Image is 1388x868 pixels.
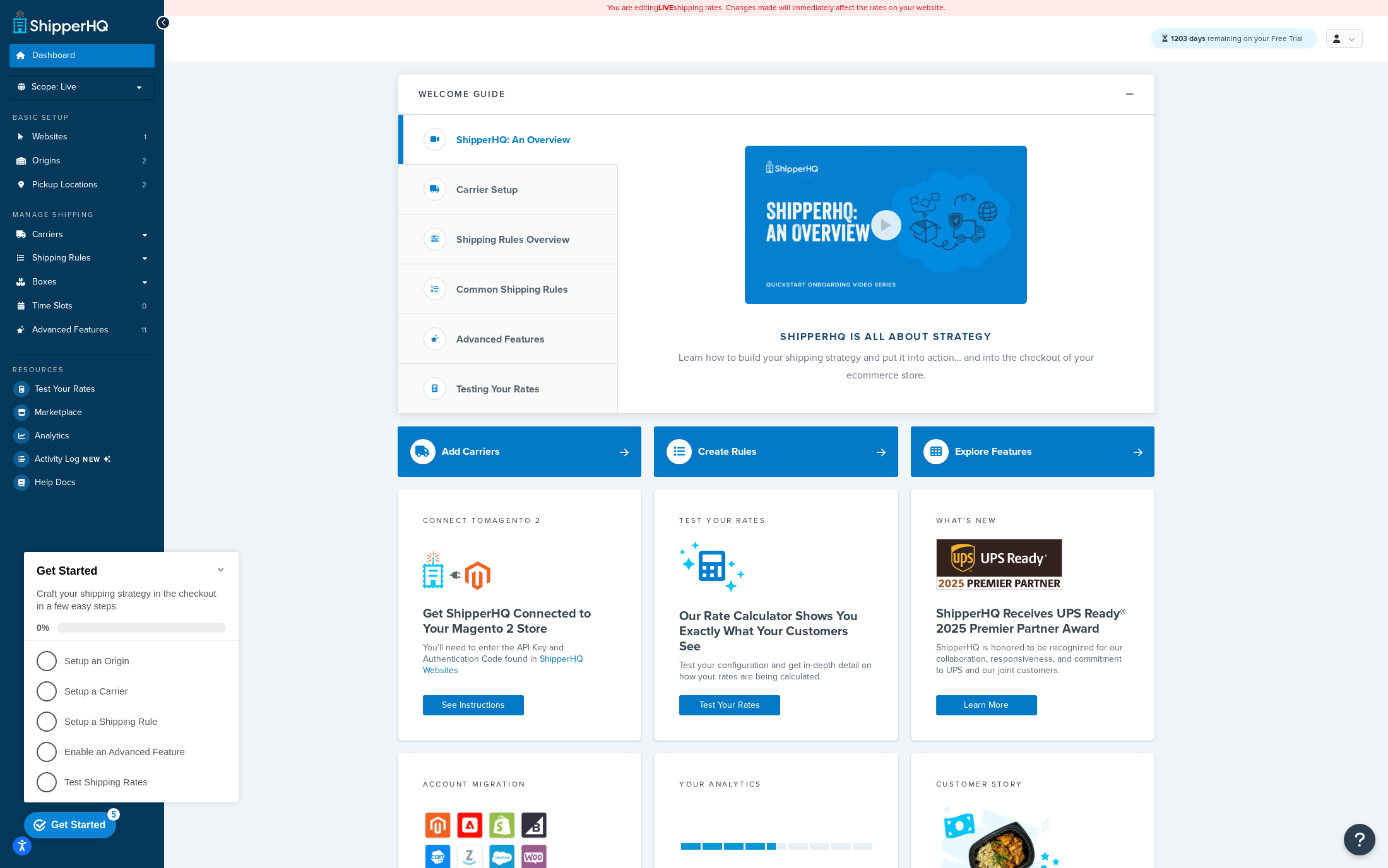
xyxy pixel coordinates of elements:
[679,695,780,715] a: Test Your Rates
[679,608,873,654] h5: Our Rate Calculator Shows You Exactly What Your Customers See
[5,170,220,201] li: Setup a Shipping Rule
[35,478,76,488] span: Help Docs
[442,443,500,460] div: Add Carriers
[9,378,155,401] a: Test Your Rates
[423,778,617,793] div: Account Migration
[142,301,146,312] span: 0
[9,425,155,447] a: Analytics
[936,606,1130,636] h5: ShipperHQ Receives UPS Ready® 2025 Premier Partner Award
[423,642,617,676] p: You'll need to enter the API Key and Authentication Code found in
[9,295,155,318] li: Time Slots
[745,146,1026,304] img: ShipperHQ is all about strategy
[9,150,155,173] a: Origins2
[9,471,155,494] a: Help Docs
[423,515,617,529] div: Connect to Magento 2
[9,319,155,342] li: Advanced Features
[88,272,101,284] div: 5
[456,234,569,245] h3: Shipping Rules Overview
[9,365,155,375] div: Resources
[9,319,155,342] a: Advanced Features11
[651,331,1121,343] h2: ShipperHQ is all about strategy
[9,173,155,197] a: Pickup Locations2
[679,660,873,683] div: Test your configuration and get in-depth detail on how your rates are being calculated.
[9,44,155,67] a: Dashboard
[32,156,61,167] span: Origins
[936,515,1130,529] div: What's New
[5,201,220,231] li: Enable an Advanced Feature
[418,90,506,99] h2: Welcome Guide
[9,112,155,123] div: Basic Setup
[45,119,197,132] p: Setup an Origin
[35,451,116,467] span: Activity Log
[32,82,76,93] span: Scope: Live
[32,277,57,288] span: Boxes
[18,51,207,77] div: Craft your shipping strategy in the checkout in a few easy steps
[423,551,490,590] img: connect-shq-magento-24cdf84b.svg
[32,325,109,336] span: Advanced Features
[45,179,197,192] p: Setup a Shipping Rule
[5,140,220,170] li: Setup a Carrier
[5,231,220,261] li: Test Shipping Rates
[423,652,583,677] a: ShipperHQ Websites
[142,156,146,167] span: 2
[456,384,540,395] h3: Testing Your Rates
[142,180,146,191] span: 2
[456,334,545,345] h3: Advanced Features
[456,184,518,196] h3: Carrier Setup
[35,384,95,395] span: Test Your Rates
[9,247,155,270] a: Shipping Rules
[423,695,524,715] a: See Instructions
[679,350,1094,382] span: Learn how to build your shipping strategy and put it into action… and into the checkout of your e...
[5,110,220,140] li: Setup an Origin
[32,230,63,240] span: Carriers
[1344,824,1375,855] button: Open Resource Center
[9,150,155,173] li: Origins
[398,426,642,477] a: Add Carriers
[197,28,207,38] div: Minimize checklist
[658,2,673,13] b: LIVE
[398,74,1154,115] button: Welcome Guide
[32,301,73,312] span: Time Slots
[9,448,155,471] li: [object Object]
[45,240,197,253] p: Test Shipping Rates
[9,401,155,424] a: Marketplace
[32,132,68,143] span: Websites
[32,253,91,264] span: Shipping Rules
[18,28,207,42] h2: Get Started
[45,149,197,162] p: Setup a Carrier
[45,209,197,223] p: Enable an Advanced Feature
[144,132,146,143] span: 1
[456,284,568,295] h3: Common Shipping Rules
[9,209,155,220] div: Manage Shipping
[9,271,155,294] a: Boxes
[955,443,1032,460] div: Explore Features
[423,606,617,636] h5: Get ShipperHQ Connected to Your Magento 2 Store
[18,86,38,97] span: 0%
[9,126,155,149] a: Websites1
[9,223,155,247] a: Carriers
[936,695,1037,715] a: Learn More
[9,173,155,197] li: Pickup Locations
[1171,33,1303,44] span: remaining on your Free Trial
[35,431,69,442] span: Analytics
[936,642,1130,676] p: ShipperHQ is honored to be recognized for our collaboration, responsiveness, and commitment to UP...
[679,778,873,793] div: Your Analytics
[32,283,86,295] div: Get Started
[936,778,1130,793] div: Customer Story
[141,325,146,336] span: 11
[5,276,97,302] div: Get Started 5 items remaining, 0% complete
[911,426,1155,477] a: Explore Features
[9,295,155,318] a: Time Slots0
[32,50,75,61] span: Dashboard
[35,408,82,418] span: Marketplace
[654,426,898,477] a: Create Rules
[456,134,570,146] h3: ShipperHQ: An Overview
[83,454,116,464] span: NEW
